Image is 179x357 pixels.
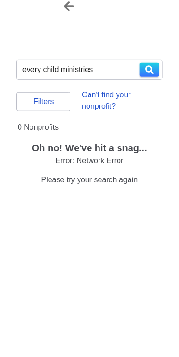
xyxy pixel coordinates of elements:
[64,12,116,23] p: Search Results
[16,92,70,111] button: Filters
[24,97,62,106] span: Filters
[18,141,161,155] h3: Oh no! We've hit a snag...
[82,89,163,112] a: Can't find your nonprofit?
[18,155,161,167] p: Error: Network Error
[18,174,161,186] p: Please try your search again
[18,122,161,133] div: 0 Nonprofits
